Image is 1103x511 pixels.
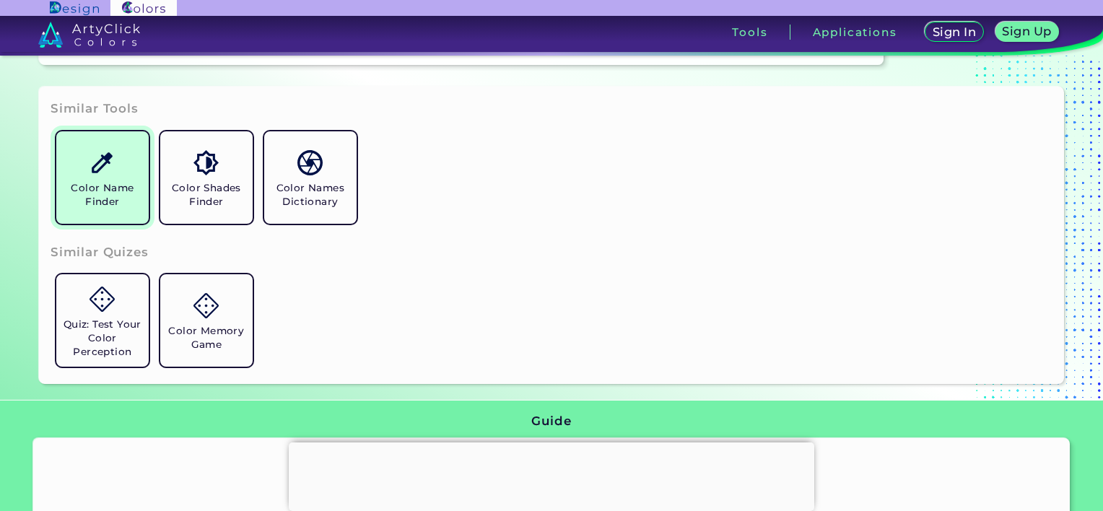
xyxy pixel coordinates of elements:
h5: Color Name Finder [62,181,143,209]
h5: Sign In [933,26,976,38]
h2: ArtyClick "Color Hue Finder" [199,464,904,483]
img: icon_color_name_finder.svg [90,150,115,175]
h5: Quiz: Test Your Color Perception [62,318,143,359]
a: Quiz: Test Your Color Perception [51,268,154,372]
h3: Similar Quizes [51,244,149,261]
h5: Sign Up [1003,25,1052,37]
h3: Guide [531,413,571,430]
a: Color Memory Game [154,268,258,372]
h3: Similar Tools [51,100,139,118]
a: Color Shades Finder [154,126,258,230]
h3: Tools [732,27,767,38]
iframe: Advertisement [289,442,814,507]
img: ArtyClick Design logo [50,1,98,15]
a: Sign In [925,22,984,42]
img: icon_color_names_dictionary.svg [297,150,323,175]
h3: Applications [813,27,897,38]
h5: Color Shades Finder [166,181,247,209]
a: Sign Up [995,22,1059,42]
h5: Color Memory Game [166,324,247,351]
a: Color Names Dictionary [258,126,362,230]
img: icon_color_shades.svg [193,150,219,175]
a: Color Name Finder [51,126,154,230]
img: icon_game.svg [193,293,219,318]
img: logo_artyclick_colors_white.svg [38,22,140,48]
img: icon_game.svg [90,287,115,312]
h5: Color Names Dictionary [270,181,351,209]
